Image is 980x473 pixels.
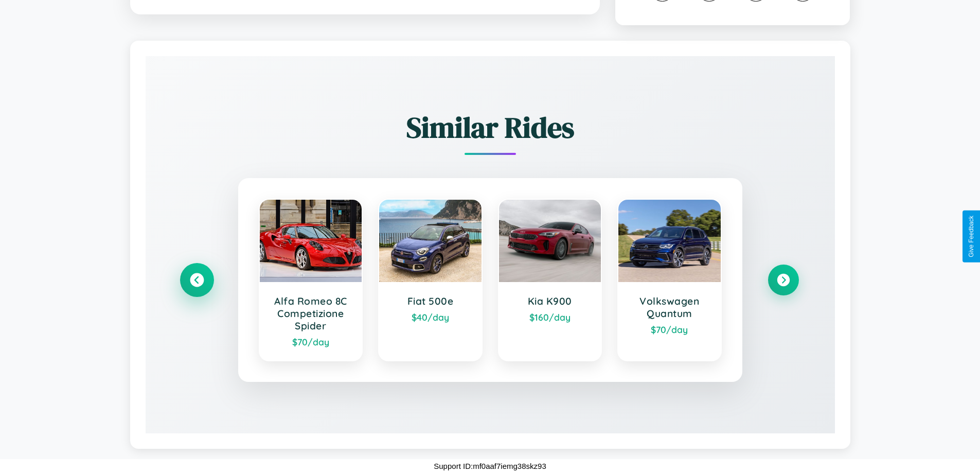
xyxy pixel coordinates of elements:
[270,336,352,347] div: $ 70 /day
[182,108,799,147] h2: Similar Rides
[509,311,591,323] div: $ 160 /day
[509,295,591,307] h3: Kia K900
[270,295,352,332] h3: Alfa Romeo 8C Competizione Spider
[968,216,975,257] div: Give Feedback
[629,324,710,335] div: $ 70 /day
[389,295,471,307] h3: Fiat 500e
[378,199,483,361] a: Fiat 500e$40/day
[389,311,471,323] div: $ 40 /day
[259,199,363,361] a: Alfa Romeo 8C Competizione Spider$70/day
[617,199,722,361] a: Volkswagen Quantum$70/day
[434,459,546,473] p: Support ID: mf0aaf7iemg38skz93
[629,295,710,320] h3: Volkswagen Quantum
[498,199,602,361] a: Kia K900$160/day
